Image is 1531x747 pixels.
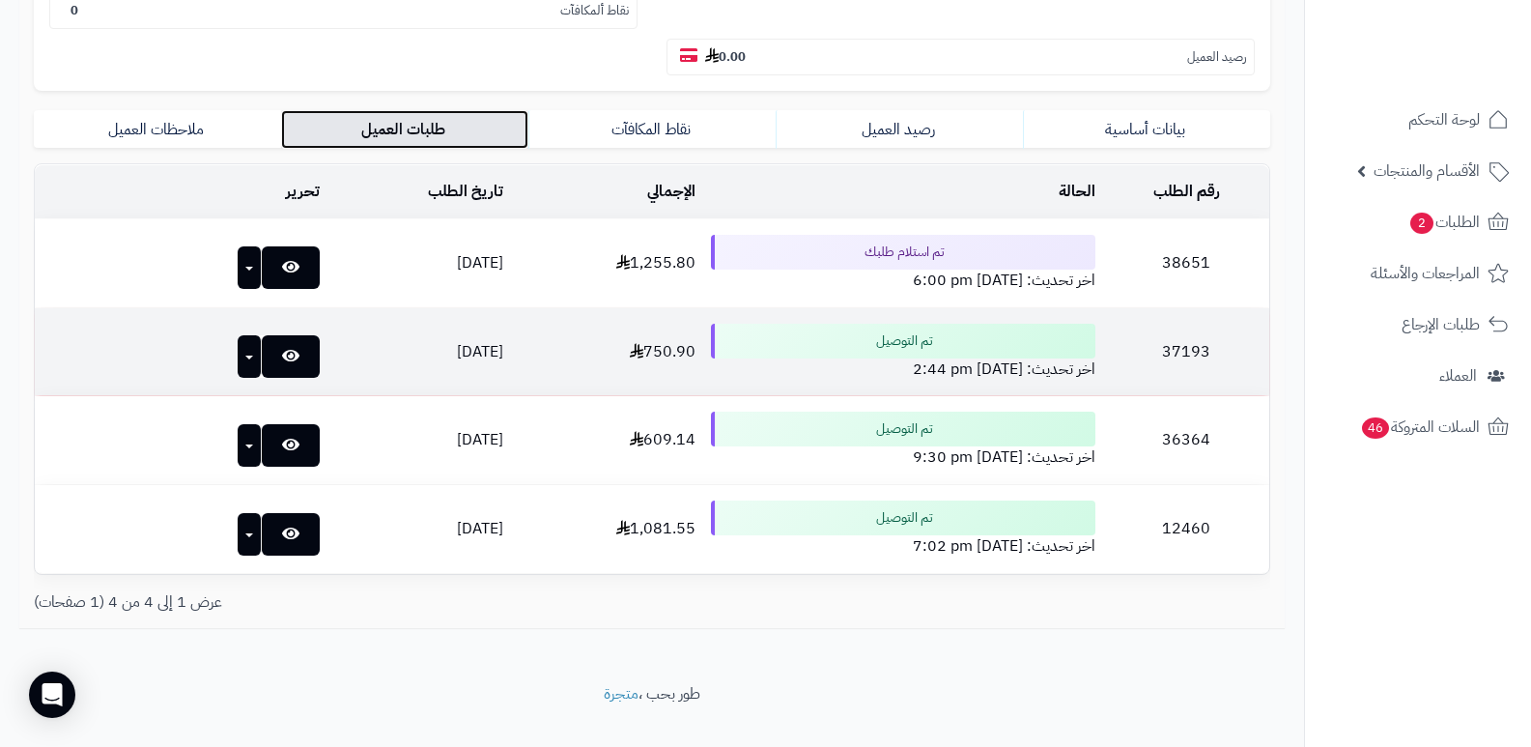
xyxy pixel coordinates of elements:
a: السلات المتروكة46 [1317,404,1519,450]
td: [DATE] [327,308,511,396]
a: ملاحظات العميل [34,110,281,149]
td: اخر تحديث: [DATE] 2:44 pm [703,308,1104,396]
span: السلات المتروكة [1360,414,1480,441]
div: عرض 1 إلى 4 من 4 (1 صفحات) [19,591,652,614]
div: تم استلام طلبك [711,235,1096,270]
small: نقاط ألمكافآت [560,2,629,20]
td: 12460 [1103,485,1269,573]
img: logo-2.png [1400,40,1513,80]
td: [DATE] [327,219,511,307]
td: 37193 [1103,308,1269,396]
div: تم التوصيل [711,324,1096,359]
span: المراجعات والأسئلة [1371,260,1480,287]
td: رقم الطلب [1103,165,1269,218]
td: [DATE] [327,396,511,484]
a: بيانات أساسية [1023,110,1270,149]
a: الطلبات2 [1317,199,1519,245]
td: اخر تحديث: [DATE] 6:00 pm [703,219,1104,307]
b: 0.00 [705,47,746,66]
a: متجرة [604,682,638,705]
span: الأقسام والمنتجات [1374,158,1480,185]
td: اخر تحديث: [DATE] 7:02 pm [703,485,1104,573]
a: لوحة التحكم [1317,97,1519,143]
b: 0 [71,1,78,19]
a: نقاط المكافآت [528,110,776,149]
span: لوحة التحكم [1408,106,1480,133]
td: 1,255.80 [511,219,702,307]
a: رصيد العميل [776,110,1023,149]
td: اخر تحديث: [DATE] 9:30 pm [703,396,1104,484]
td: الحالة [703,165,1104,218]
td: 750.90 [511,308,702,396]
div: تم التوصيل [711,412,1096,446]
a: المراجعات والأسئلة [1317,250,1519,297]
td: تحرير [35,165,327,218]
span: 46 [1361,417,1389,440]
td: 36364 [1103,396,1269,484]
span: العملاء [1439,362,1477,389]
a: العملاء [1317,353,1519,399]
td: الإجمالي [511,165,702,218]
a: طلبات الإرجاع [1317,302,1519,348]
span: طلبات الإرجاع [1402,311,1480,338]
td: 609.14 [511,396,702,484]
span: الطلبات [1408,209,1480,236]
td: 38651 [1103,219,1269,307]
small: رصيد العميل [1187,48,1246,67]
a: طلبات العميل [281,110,528,149]
td: [DATE] [327,485,511,573]
td: 1,081.55 [511,485,702,573]
div: Open Intercom Messenger [29,672,75,718]
div: تم التوصيل [711,501,1096,535]
td: تاريخ الطلب [327,165,511,218]
span: 2 [1409,213,1433,235]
